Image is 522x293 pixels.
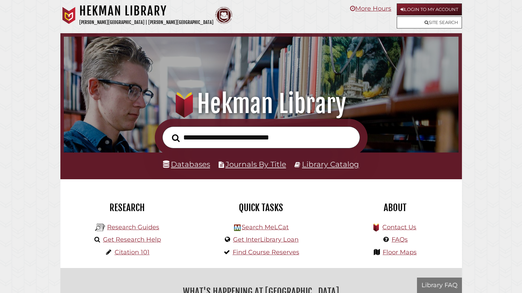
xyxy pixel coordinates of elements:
[199,202,323,213] h2: Quick Tasks
[60,7,78,24] img: Calvin University
[103,236,161,243] a: Get Research Help
[169,132,183,144] button: Search
[115,248,150,256] a: Citation 101
[66,202,189,213] h2: Research
[242,223,289,231] a: Search MeLCat
[71,89,450,119] h1: Hekman Library
[350,5,391,12] a: More Hours
[233,236,299,243] a: Get InterLibrary Loan
[225,160,286,169] a: Journals By Title
[302,160,359,169] a: Library Catalog
[172,134,180,142] i: Search
[383,248,417,256] a: Floor Maps
[233,248,299,256] a: Find Course Reserves
[95,222,105,233] img: Hekman Library Logo
[79,3,213,19] h1: Hekman Library
[163,160,210,169] a: Databases
[234,224,241,231] img: Hekman Library Logo
[397,16,462,28] a: Site Search
[215,7,232,24] img: Calvin Theological Seminary
[382,223,416,231] a: Contact Us
[392,236,408,243] a: FAQs
[107,223,159,231] a: Research Guides
[79,19,213,26] p: [PERSON_NAME][GEOGRAPHIC_DATA] | [PERSON_NAME][GEOGRAPHIC_DATA]
[397,3,462,15] a: Login to My Account
[333,202,457,213] h2: About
